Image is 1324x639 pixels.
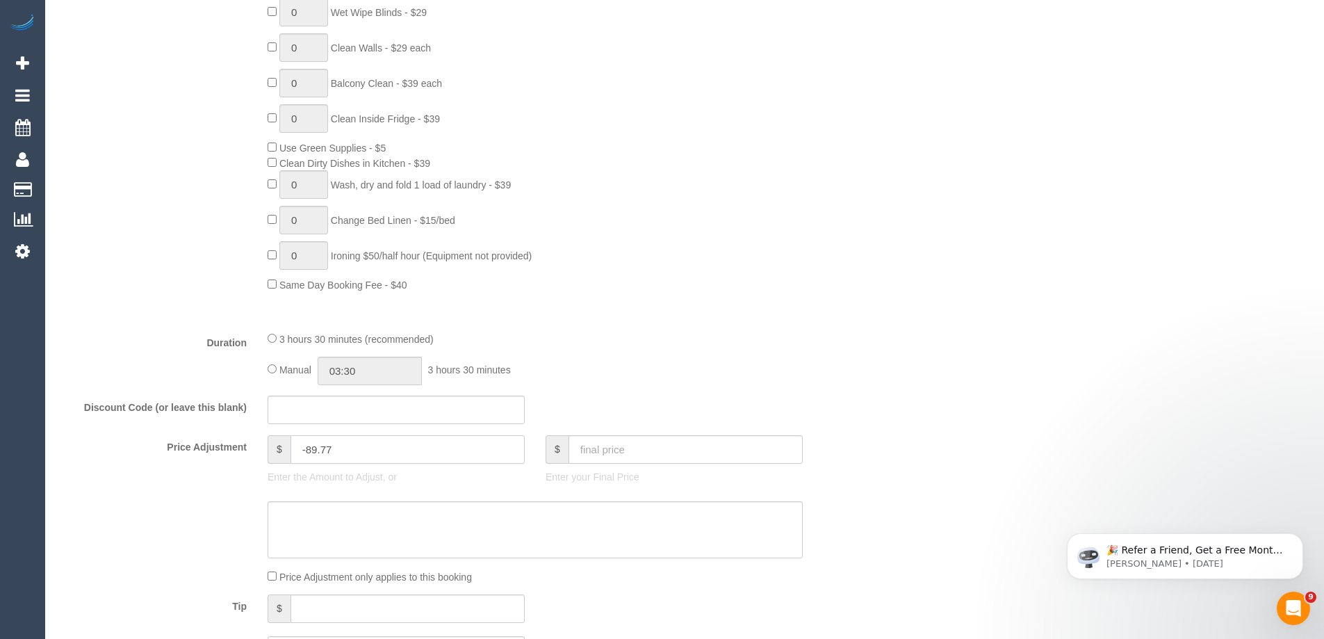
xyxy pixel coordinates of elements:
[331,7,427,18] span: Wet Wipe Blinds - $29
[279,158,430,169] span: Clean Dirty Dishes in Kitchen - $39
[331,78,442,89] span: Balcony Clean - $39 each
[49,396,257,414] label: Discount Code (or leave this blank)
[331,215,455,226] span: Change Bed Linen - $15/bed
[569,435,803,464] input: final price
[1277,592,1310,625] iframe: Intercom live chat
[331,42,431,54] span: Clean Walls - $29 each
[546,435,569,464] span: $
[331,179,511,191] span: Wash, dry and fold 1 load of laundry - $39
[49,594,257,613] label: Tip
[279,143,386,154] span: Use Green Supplies - $5
[268,470,525,484] p: Enter the Amount to Adjust, or
[1305,592,1316,603] span: 9
[268,435,291,464] span: $
[546,470,803,484] p: Enter your Final Price
[428,364,511,375] span: 3 hours 30 minutes
[60,40,238,190] span: 🎉 Refer a Friend, Get a Free Month! 🎉 Love Automaid? Share the love! When you refer a friend who ...
[279,280,407,291] span: Same Day Booking Fee - $40
[1046,504,1324,601] iframe: Intercom notifications message
[49,331,257,350] label: Duration
[279,572,472,583] span: Price Adjustment only applies to this booking
[331,113,440,124] span: Clean Inside Fridge - $39
[279,364,311,375] span: Manual
[8,14,36,33] img: Automaid Logo
[49,435,257,454] label: Price Adjustment
[60,54,240,66] p: Message from Ellie, sent 3d ago
[331,250,532,261] span: Ironing $50/half hour (Equipment not provided)
[279,334,434,345] span: 3 hours 30 minutes (recommended)
[268,594,291,623] span: $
